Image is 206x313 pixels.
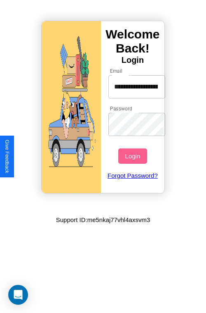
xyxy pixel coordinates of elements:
div: Give Feedback [4,140,10,173]
h4: Login [101,55,164,65]
label: Email [110,67,123,74]
button: Login [118,148,147,164]
p: Support ID: me5nkaj77vhl4axsvm3 [56,214,150,225]
img: gif [42,21,101,193]
h3: Welcome Back! [101,27,164,55]
label: Password [110,105,132,112]
a: Forgot Password? [104,164,162,187]
div: Open Intercom Messenger [8,285,28,305]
